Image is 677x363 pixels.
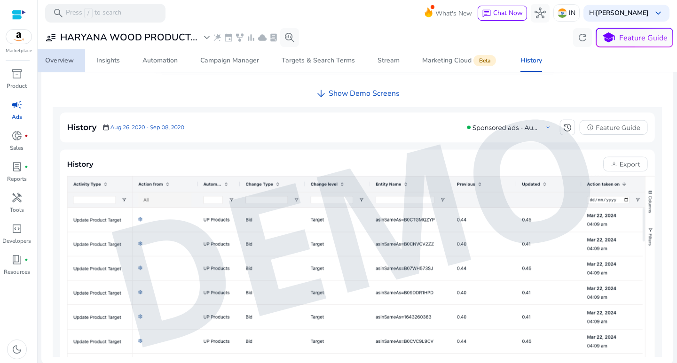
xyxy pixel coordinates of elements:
[282,57,355,64] div: Targets & Search Terms
[478,6,527,21] button: chatChat Now
[280,28,299,47] button: search_insights
[10,206,24,214] p: Tools
[577,32,588,43] span: refresh
[493,8,523,17] span: Chat Now
[435,5,472,22] span: What's New
[535,8,546,19] span: hub
[66,8,121,18] p: Press to search
[573,28,592,47] button: refresh
[60,32,197,43] h3: HARYANA WOOD PRODUCT...
[24,258,28,262] span: fiber_manual_record
[11,68,23,79] span: inventory_2
[84,8,93,18] span: /
[7,82,27,90] p: Product
[96,57,120,64] div: Insights
[213,33,222,42] span: wand_stars
[224,33,233,42] span: event
[473,55,496,66] span: Beta
[569,5,575,21] p: IN
[10,144,24,152] p: Sales
[596,8,649,17] b: [PERSON_NAME]
[142,57,178,64] div: Automation
[45,32,56,43] span: user_attributes
[653,8,664,19] span: keyboard_arrow_down
[53,8,64,19] span: search
[596,28,673,47] button: schoolFeature Guide
[558,8,567,18] img: in.svg
[200,57,259,64] div: Campaign Manager
[11,161,23,172] span: lab_profile
[11,130,23,141] span: donut_small
[24,134,28,138] span: fiber_manual_record
[378,57,400,64] div: Stream
[11,99,23,110] span: campaign
[329,89,400,98] h4: Show Demo Screens
[531,4,550,23] button: hub
[589,10,649,16] p: Hi
[4,268,30,276] p: Resources
[11,192,23,203] span: handyman
[315,88,327,99] span: arrow_downward
[520,57,542,64] div: History
[246,33,256,42] span: bar_chart
[258,33,267,42] span: cloud
[269,33,278,42] span: lab_profile
[619,32,668,44] p: Feature Guide
[602,31,615,45] span: school
[2,237,31,245] p: Developers
[482,9,491,18] span: chat
[11,344,23,355] span: dark_mode
[422,57,498,64] div: Marketing Cloud
[12,113,22,121] p: Ads
[235,33,244,42] span: family_history
[6,47,32,54] p: Marketplace
[7,175,27,183] p: Reports
[11,254,23,265] span: book_4
[284,32,295,43] span: search_insights
[6,30,31,44] img: amazon.svg
[11,223,23,234] span: code_blocks
[201,32,213,43] span: expand_more
[45,57,74,64] div: Overview
[24,165,28,169] span: fiber_manual_record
